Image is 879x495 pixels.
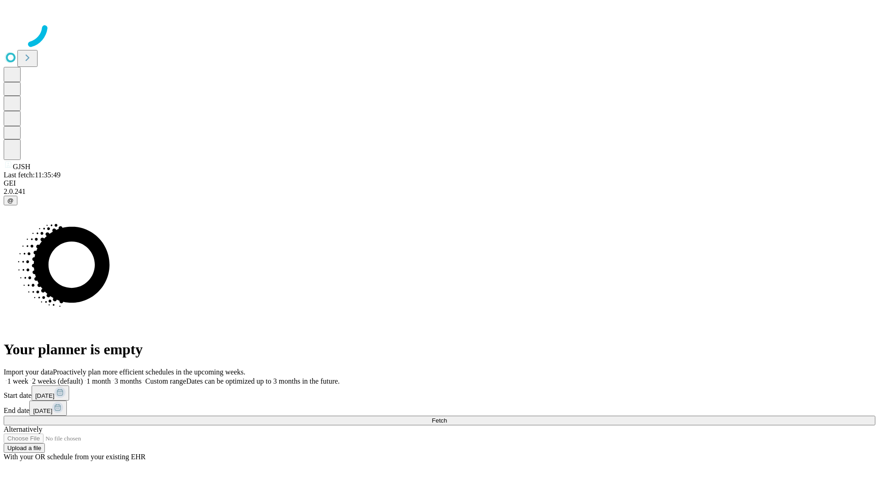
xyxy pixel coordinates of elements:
[186,377,340,385] span: Dates can be optimized up to 3 months in the future.
[13,163,30,170] span: GJSH
[432,417,447,424] span: Fetch
[4,401,875,416] div: End date
[87,377,111,385] span: 1 month
[4,416,875,425] button: Fetch
[4,425,42,433] span: Alternatively
[4,187,875,196] div: 2.0.241
[7,197,14,204] span: @
[4,443,45,453] button: Upload a file
[53,368,245,376] span: Proactively plan more efficient schedules in the upcoming weeks.
[4,179,875,187] div: GEI
[4,341,875,358] h1: Your planner is empty
[35,392,54,399] span: [DATE]
[4,368,53,376] span: Import your data
[145,377,186,385] span: Custom range
[7,377,28,385] span: 1 week
[33,407,52,414] span: [DATE]
[114,377,141,385] span: 3 months
[4,196,17,205] button: @
[32,377,83,385] span: 2 weeks (default)
[4,453,146,461] span: With your OR schedule from your existing EHR
[4,385,875,401] div: Start date
[4,171,60,179] span: Last fetch: 11:35:49
[32,385,69,401] button: [DATE]
[29,401,67,416] button: [DATE]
